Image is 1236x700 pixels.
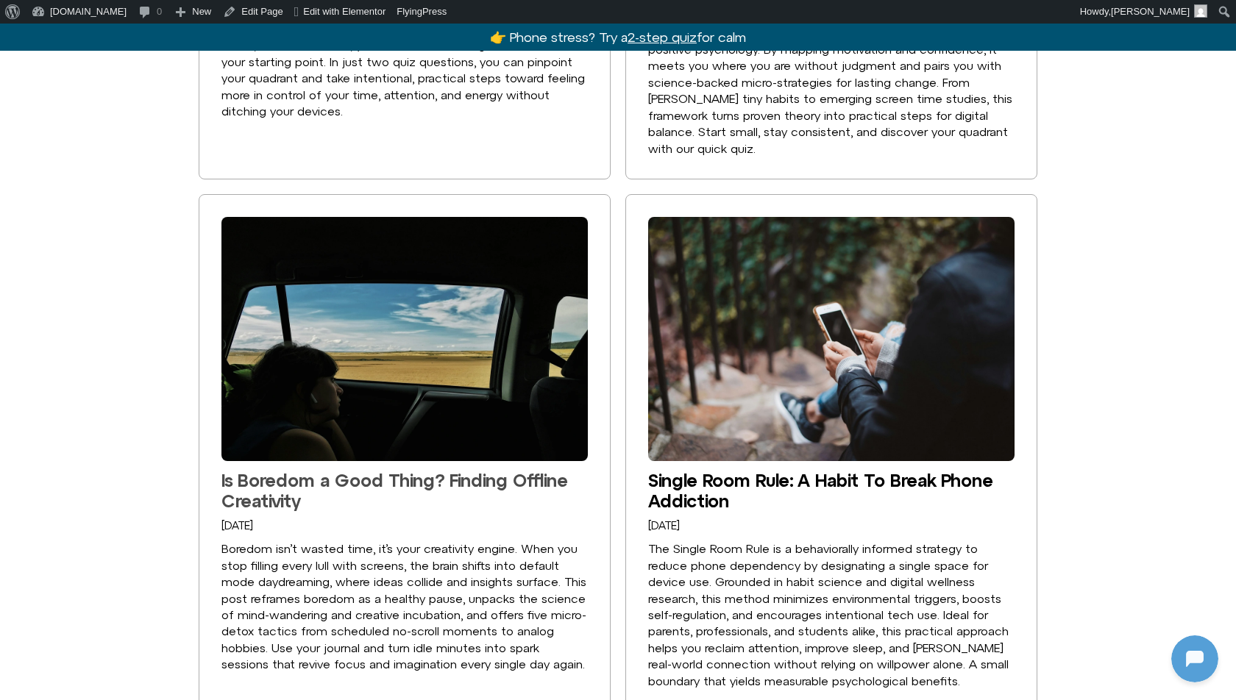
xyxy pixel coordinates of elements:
a: 👉 Phone stress? Try a2-step quizfor calm [490,29,746,45]
span: Edit with Elementor [303,6,386,17]
img: Image of a person on their phone outside. Single Room Rule: A Habit To Break Phone Addiction [648,217,1015,461]
time: [DATE] [221,519,253,532]
u: 2-step quiz [628,29,697,45]
a: Single Room Rule: A Habit To Break Phone Addiction [648,470,993,511]
a: [DATE] [221,520,253,532]
span: [PERSON_NAME] [1111,6,1190,17]
div: The [DOMAIN_NAME] Matrix may look simple, but it’s built on decades of research in self-efficacy,... [648,8,1015,157]
a: Is Boredom a Good Thing? Finding Offline Creativity [221,470,568,511]
div: The Single Room Rule is a behaviorally informed strategy to reduce phone dependency by designatin... [648,540,1015,689]
a: [DATE] [648,520,680,532]
iframe: Botpress [1171,635,1218,682]
div: Boredom isn’t wasted time, it’s your creativity engine. When you stop filling every lull with scr... [221,540,588,672]
img: Image: person looking out the window. Is Boredom a Good Thing? Finding Offline Creativity [221,217,588,461]
time: [DATE] [648,519,680,532]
